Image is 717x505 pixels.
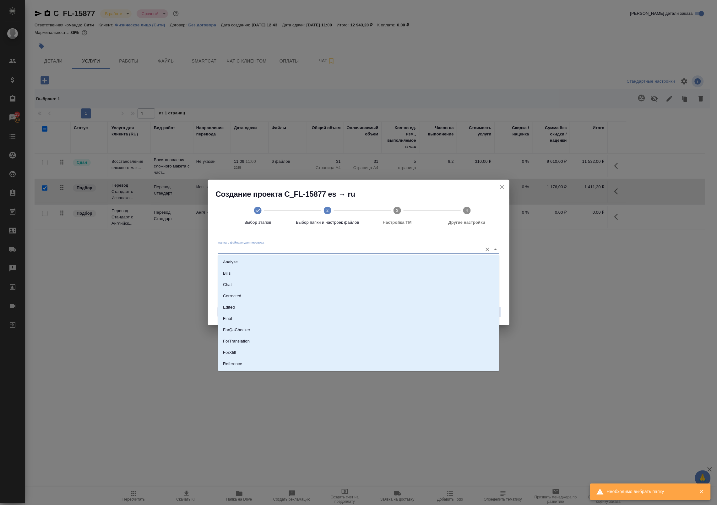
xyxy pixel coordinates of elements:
p: ForTranslation [223,338,250,344]
label: Папка с файлами для перевода [218,241,264,244]
p: Chat [223,282,232,288]
button: close [497,182,507,192]
button: Close [491,245,500,254]
p: ForQaChecker [223,327,250,333]
p: Edited [223,304,235,310]
p: Analyze [223,259,238,265]
p: ForXliff [223,349,236,356]
div: Необходимо выбрать папку [607,489,690,495]
p: Final [223,316,232,322]
button: Очистить [483,245,492,254]
text: 4 [466,208,468,213]
button: Назад [217,307,237,317]
span: Настройка ТМ [365,219,430,226]
p: Reference [223,361,242,367]
p: Corrected [223,293,241,299]
span: Другие настройки [435,219,499,226]
span: Выбор этапов [226,219,291,226]
span: Выбор папки и настроек файлов [295,219,360,226]
p: Bills [223,270,231,277]
button: Закрыть [695,489,708,495]
h2: Создание проекта C_FL-15877 es → ru [216,189,509,199]
text: 2 [326,208,329,213]
text: 3 [396,208,398,213]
